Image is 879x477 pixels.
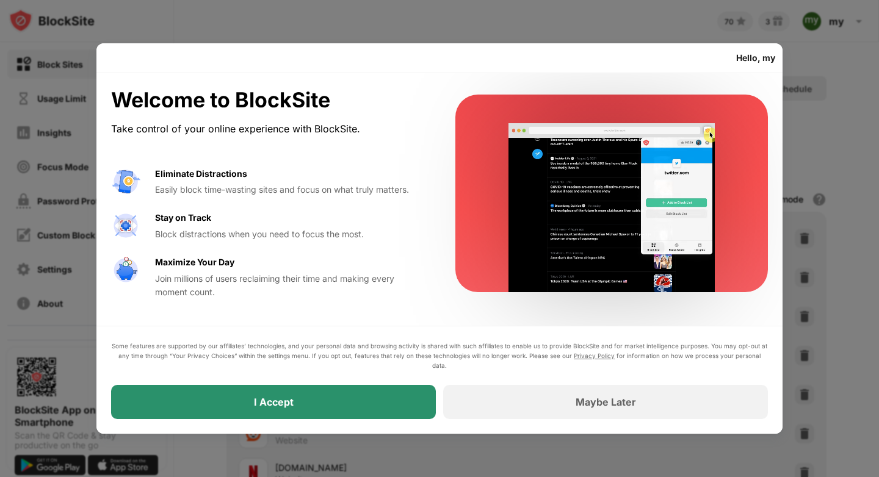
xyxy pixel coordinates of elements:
div: Some features are supported by our affiliates’ technologies, and your personal data and browsing ... [111,341,768,370]
img: value-focus.svg [111,211,140,240]
div: Maximize Your Day [155,256,234,269]
img: value-safe-time.svg [111,256,140,285]
div: Eliminate Distractions [155,167,247,181]
a: Privacy Policy [574,352,615,359]
div: Block distractions when you need to focus the most. [155,228,426,241]
div: Easily block time-wasting sites and focus on what truly matters. [155,183,426,196]
div: Join millions of users reclaiming their time and making every moment count. [155,272,426,299]
div: Take control of your online experience with BlockSite. [111,120,426,138]
div: I Accept [254,396,294,408]
div: Maybe Later [576,396,636,408]
img: value-avoid-distractions.svg [111,167,140,196]
div: Welcome to BlockSite [111,88,426,113]
div: Stay on Track [155,211,211,224]
div: Hello, my [736,53,775,63]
